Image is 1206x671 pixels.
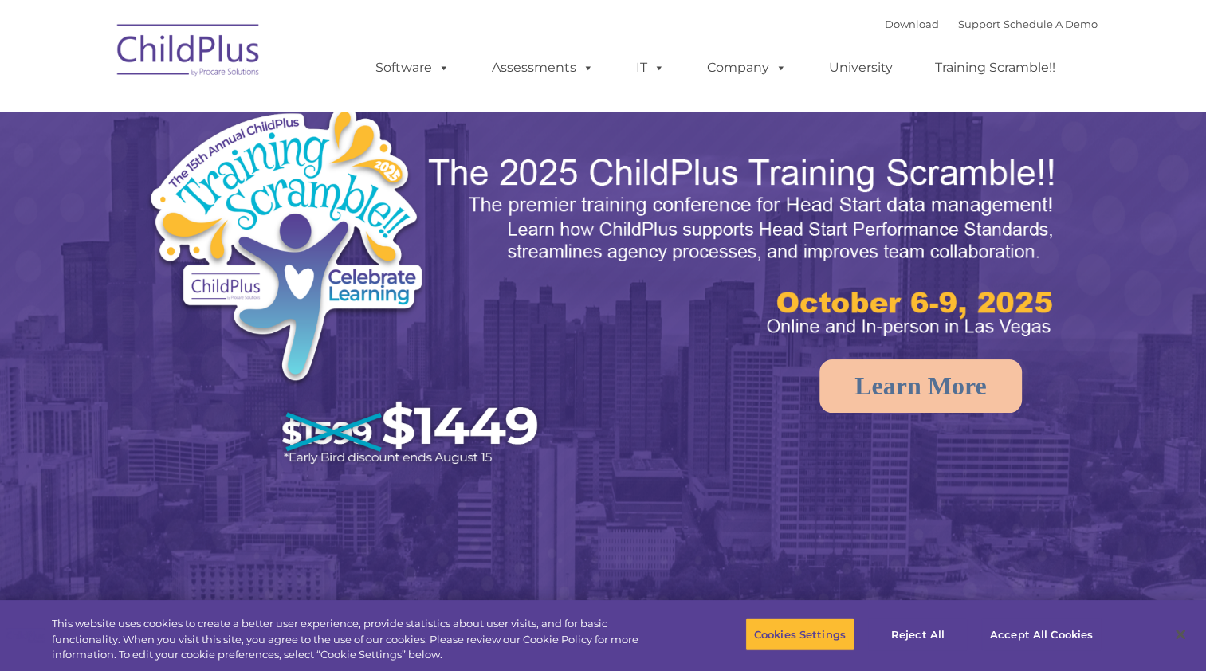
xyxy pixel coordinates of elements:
a: Software [359,52,466,84]
a: Learn More [819,359,1022,413]
font: | [885,18,1098,30]
button: Reject All [868,618,968,651]
div: This website uses cookies to create a better user experience, provide statistics about user visit... [52,616,663,663]
a: Assessments [476,52,610,84]
a: Schedule A Demo [1004,18,1098,30]
a: Company [691,52,803,84]
a: Download [885,18,939,30]
a: IT [620,52,681,84]
button: Accept All Cookies [981,618,1102,651]
a: Support [958,18,1000,30]
span: Phone number [222,171,289,182]
button: Close [1163,617,1198,652]
button: Cookies Settings [745,618,854,651]
a: Training Scramble!! [919,52,1071,84]
span: Last name [222,105,270,117]
a: University [813,52,909,84]
img: ChildPlus by Procare Solutions [109,13,269,92]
